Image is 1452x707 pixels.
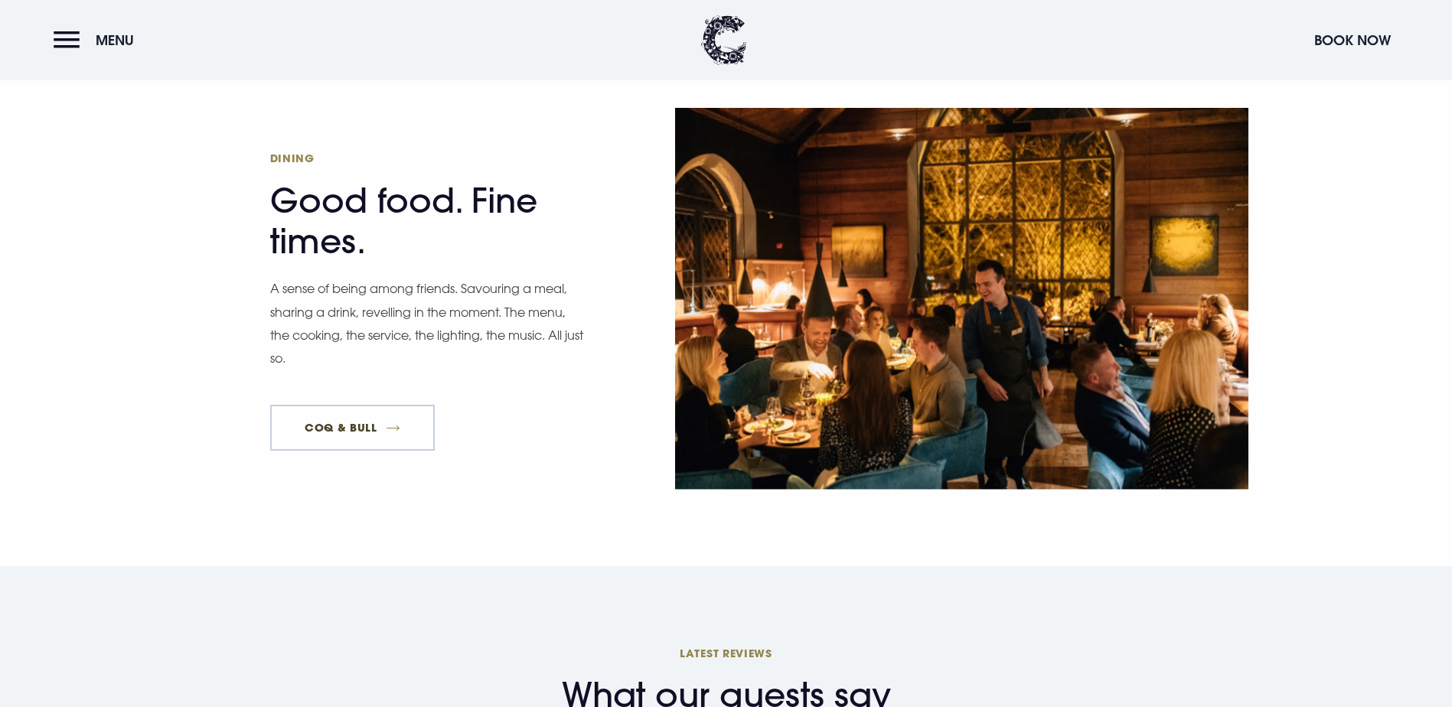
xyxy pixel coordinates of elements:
a: Coq & Bull [270,405,436,451]
img: Clandeboye Lodge [701,15,747,65]
h2: Good food. Fine times. [270,151,569,262]
button: Book Now [1307,24,1398,57]
p: A sense of being among friends. Savouring a meal, sharing a drink, revelling in the moment. The m... [270,277,584,370]
img: Hotel Northern Ireland [675,108,1248,490]
button: Menu [54,24,142,57]
span: Dining [270,151,569,165]
span: Menu [96,31,134,49]
h3: Latest Reviews [184,646,1268,660]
